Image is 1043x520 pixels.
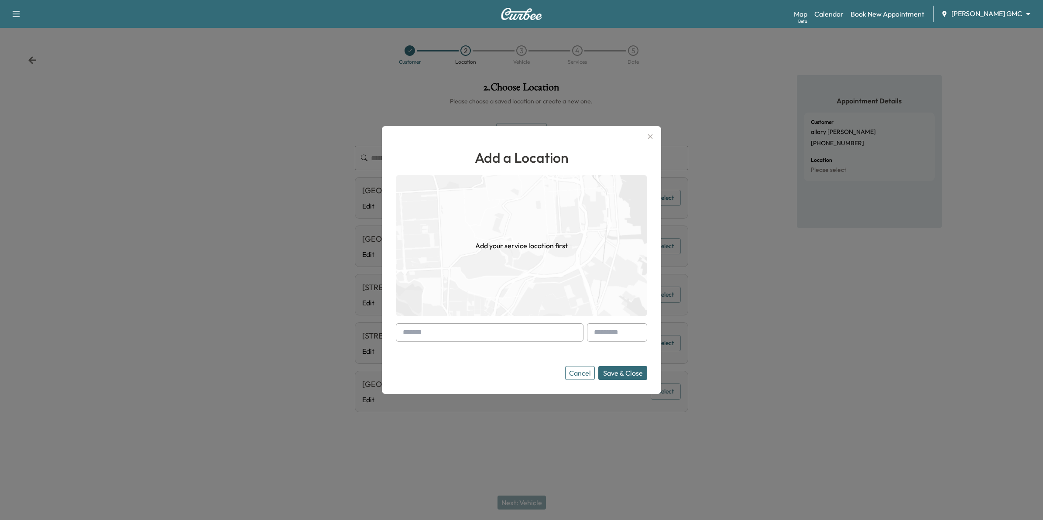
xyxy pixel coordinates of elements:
[501,8,542,20] img: Curbee Logo
[565,366,595,380] button: Cancel
[851,9,924,19] a: Book New Appointment
[814,9,844,19] a: Calendar
[475,240,568,251] h1: Add your service location first
[951,9,1022,19] span: [PERSON_NAME] GMC
[798,18,807,24] div: Beta
[396,147,647,168] h1: Add a Location
[598,366,647,380] button: Save & Close
[794,9,807,19] a: MapBeta
[396,175,647,316] img: empty-map-CL6vilOE.png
